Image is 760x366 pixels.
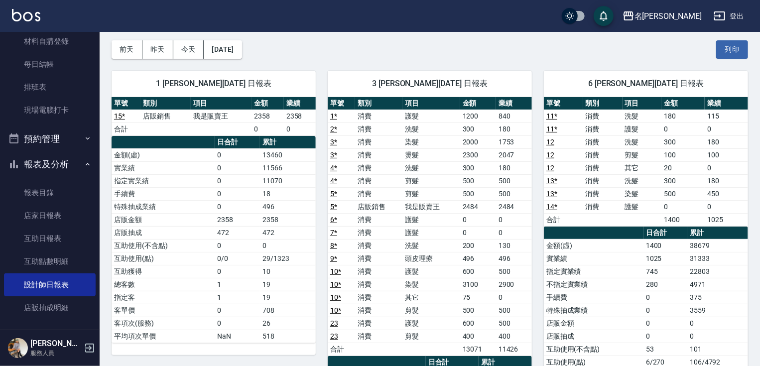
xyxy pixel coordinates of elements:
[544,252,643,265] td: 實業績
[355,226,402,239] td: 消費
[496,148,532,161] td: 2047
[140,97,191,110] th: 類別
[623,110,662,122] td: 洗髮
[260,200,316,213] td: 496
[496,200,532,213] td: 2484
[623,135,662,148] td: 洗髮
[355,317,402,330] td: 消費
[710,7,748,25] button: 登出
[460,317,496,330] td: 600
[402,265,460,278] td: 護髮
[496,226,532,239] td: 0
[252,110,284,122] td: 2358
[284,110,316,122] td: 2358
[705,161,748,174] td: 0
[330,319,338,327] a: 23
[215,213,260,226] td: 2358
[661,200,705,213] td: 0
[215,278,260,291] td: 1
[687,265,748,278] td: 22803
[402,226,460,239] td: 護髮
[687,304,748,317] td: 3559
[623,187,662,200] td: 染髮
[687,227,748,240] th: 累計
[260,226,316,239] td: 472
[355,265,402,278] td: 消費
[546,138,554,146] a: 12
[252,122,284,135] td: 0
[687,252,748,265] td: 31333
[112,97,316,136] table: a dense table
[355,291,402,304] td: 消費
[583,135,623,148] td: 消費
[260,304,316,317] td: 708
[544,97,583,110] th: 單號
[496,304,532,317] td: 500
[215,148,260,161] td: 0
[460,226,496,239] td: 0
[30,339,81,349] h5: [PERSON_NAME]
[4,227,96,250] a: 互助日報表
[215,330,260,343] td: NaN
[355,330,402,343] td: 消費
[191,97,252,110] th: 項目
[402,97,460,110] th: 項目
[643,343,687,356] td: 53
[594,6,614,26] button: save
[544,265,643,278] td: 指定實業績
[112,40,142,59] button: 前天
[496,174,532,187] td: 500
[643,317,687,330] td: 0
[496,330,532,343] td: 400
[260,239,316,252] td: 0
[623,200,662,213] td: 護髮
[643,330,687,343] td: 0
[355,278,402,291] td: 消費
[460,343,496,356] td: 13071
[661,135,705,148] td: 300
[496,135,532,148] td: 1753
[355,239,402,252] td: 消費
[355,187,402,200] td: 消費
[544,239,643,252] td: 金額(虛)
[112,174,215,187] td: 指定實業績
[112,148,215,161] td: 金額(虛)
[402,291,460,304] td: 其它
[402,187,460,200] td: 剪髮
[328,97,355,110] th: 單號
[705,174,748,187] td: 180
[460,187,496,200] td: 500
[623,161,662,174] td: 其它
[112,330,215,343] td: 平均項次單價
[705,200,748,213] td: 0
[402,330,460,343] td: 剪髮
[402,239,460,252] td: 洗髮
[496,265,532,278] td: 500
[661,148,705,161] td: 100
[496,252,532,265] td: 496
[4,181,96,204] a: 報表目錄
[544,317,643,330] td: 店販金額
[112,213,215,226] td: 店販金額
[402,213,460,226] td: 護髮
[402,122,460,135] td: 洗髮
[544,97,748,227] table: a dense table
[460,213,496,226] td: 0
[330,332,338,340] a: 23
[496,110,532,122] td: 840
[460,304,496,317] td: 500
[661,187,705,200] td: 500
[496,213,532,226] td: 0
[355,161,402,174] td: 消費
[546,164,554,172] a: 12
[687,343,748,356] td: 101
[496,187,532,200] td: 500
[661,97,705,110] th: 金額
[705,135,748,148] td: 180
[355,213,402,226] td: 消費
[340,79,520,89] span: 3 [PERSON_NAME][DATE] 日報表
[583,122,623,135] td: 消費
[687,330,748,343] td: 0
[215,291,260,304] td: 1
[355,252,402,265] td: 消費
